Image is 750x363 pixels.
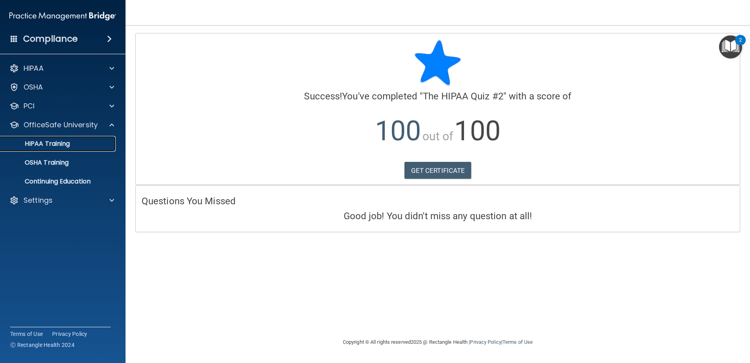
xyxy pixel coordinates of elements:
[10,330,43,338] a: Terms of Use
[422,129,453,143] span: out of
[10,341,75,349] span: Ⓒ Rectangle Health 2024
[24,101,35,111] p: PCI
[24,82,43,92] p: OSHA
[423,91,503,102] span: The HIPAA Quiz #2
[295,330,581,355] div: Copyright © All rights reserved 2025 @ Rectangle Health | |
[739,40,742,50] div: 2
[502,339,533,345] a: Terms of Use
[414,39,461,86] img: blue-star-rounded.9d042014.png
[24,120,98,130] p: OfficeSafe University
[304,91,342,102] span: Success!
[454,115,500,147] span: 100
[404,162,471,179] a: GET CERTIFICATE
[5,178,112,185] p: Continuing Education
[23,33,78,44] h4: Compliance
[52,330,87,338] a: Privacy Policy
[719,35,742,59] button: Open Resource Center, 2 new notifications
[9,196,114,205] a: Settings
[142,196,734,206] h4: Questions You Missed
[9,120,114,130] a: OfficeSafe University
[5,140,70,148] p: HIPAA Training
[9,101,114,111] a: PCI
[470,339,501,345] a: Privacy Policy
[9,82,114,92] a: OSHA
[9,8,116,24] img: PMB logo
[375,115,421,147] span: 100
[24,64,44,73] p: HIPAA
[142,91,734,101] h4: You've completed " " with a score of
[24,196,53,205] p: Settings
[142,211,734,221] h4: Good job! You didn't miss any question at all!
[5,159,69,167] p: OSHA Training
[9,64,114,73] a: HIPAA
